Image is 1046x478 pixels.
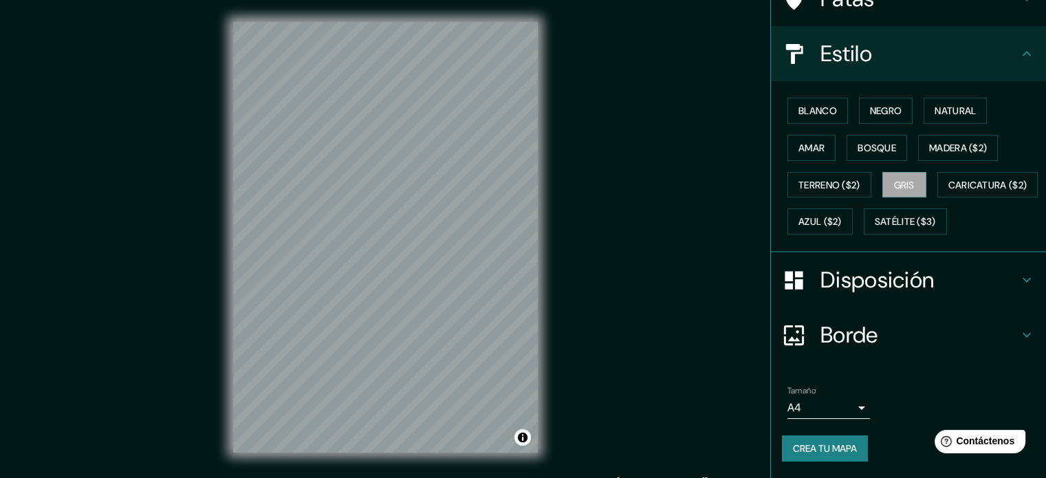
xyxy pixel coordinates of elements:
font: Crea tu mapa [793,442,857,455]
button: Azul ($2) [787,208,853,235]
font: Estilo [820,39,872,68]
button: Caricatura ($2) [937,172,1038,198]
font: Borde [820,321,878,349]
button: Satélite ($3) [864,208,947,235]
iframe: Lanzador de widgets de ayuda [924,424,1031,463]
font: Tamaño [787,385,816,396]
font: Disposición [820,265,934,294]
font: Gris [894,179,915,191]
font: Bosque [858,142,896,154]
button: Negro [859,98,913,124]
font: Amar [798,142,825,154]
button: Blanco [787,98,848,124]
font: Blanco [798,105,837,117]
div: Estilo [771,26,1046,81]
font: A4 [787,400,801,415]
button: Bosque [847,135,907,161]
font: Terreno ($2) [798,179,860,191]
button: Terreno ($2) [787,172,871,198]
div: A4 [787,397,870,419]
div: Borde [771,307,1046,362]
font: Satélite ($3) [875,216,936,228]
button: Natural [924,98,987,124]
font: Madera ($2) [929,142,987,154]
button: Crea tu mapa [782,435,868,461]
font: Caricatura ($2) [948,179,1027,191]
font: Azul ($2) [798,216,842,228]
font: Natural [935,105,976,117]
font: Negro [870,105,902,117]
button: Madera ($2) [918,135,998,161]
button: Activar o desactivar atribución [514,429,531,446]
button: Amar [787,135,836,161]
canvas: Mapa [233,22,538,453]
button: Gris [882,172,926,198]
div: Disposición [771,252,1046,307]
